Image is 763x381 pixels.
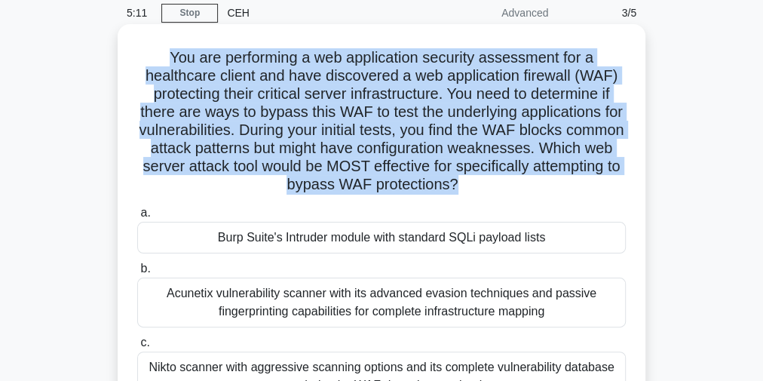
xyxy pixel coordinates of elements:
div: Burp Suite's Intruder module with standard SQLi payload lists [137,222,626,253]
span: c. [140,336,149,349]
h5: You are performing a web application security assessment for a healthcare client and have discove... [136,48,627,195]
a: Stop [161,4,218,23]
span: b. [140,262,150,275]
div: Acunetix vulnerability scanner with its advanced evasion techniques and passive fingerprinting ca... [137,278,626,327]
span: a. [140,206,150,219]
